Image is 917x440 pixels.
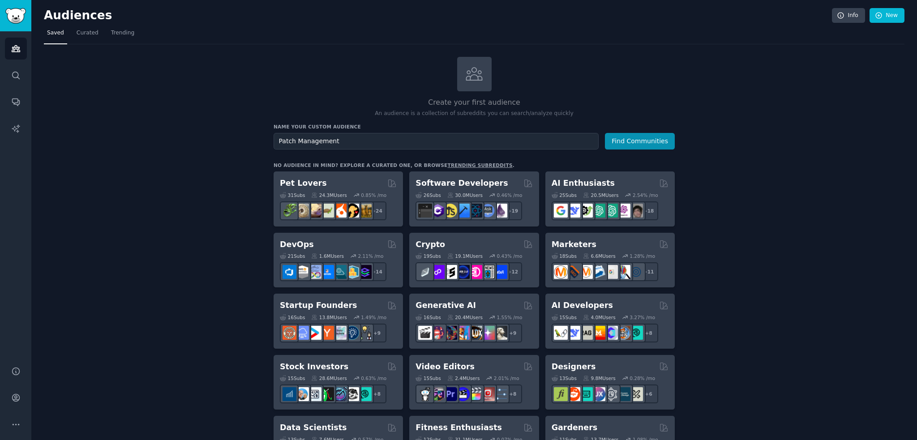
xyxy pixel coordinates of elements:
[361,314,386,320] div: 1.49 % /mo
[280,375,305,381] div: 15 Sub s
[552,314,577,320] div: 15 Sub s
[308,204,321,218] img: leopardgeckos
[368,262,386,281] div: + 14
[494,375,519,381] div: 2.01 % /mo
[552,422,598,433] h2: Gardeners
[280,314,305,320] div: 16 Sub s
[416,422,502,433] h2: Fitness Enthusiasts
[418,204,432,218] img: software
[493,204,507,218] img: elixir
[579,326,593,340] img: Rag
[431,326,445,340] img: dalle2
[345,204,359,218] img: PetAdvice
[320,326,334,340] img: ycombinator
[416,253,441,259] div: 19 Sub s
[552,375,577,381] div: 13 Sub s
[481,387,495,401] img: Youtubevideo
[583,253,616,259] div: 6.6M Users
[497,314,523,320] div: 1.55 % /mo
[320,387,334,401] img: Trading
[630,314,655,320] div: 3.27 % /mo
[361,192,386,198] div: 0.85 % /mo
[617,265,630,279] img: MarketingResearch
[274,97,675,108] h2: Create your first audience
[639,201,658,220] div: + 18
[274,110,675,118] p: An audience is a collection of subreddits you can search/analyze quickly
[345,265,359,279] img: aws_cdk
[554,326,568,340] img: LangChain
[274,124,675,130] h3: Name your custom audience
[617,387,630,401] img: learndesign
[456,326,470,340] img: sdforall
[604,204,618,218] img: chatgpt_prompts_
[416,375,441,381] div: 15 Sub s
[295,265,309,279] img: AWS_Certified_Experts
[358,265,372,279] img: PlatformEngineers
[280,178,327,189] h2: Pet Lovers
[633,192,658,198] div: 2.54 % /mo
[870,8,904,23] a: New
[418,326,432,340] img: aivideo
[447,162,512,168] a: trending subreddits
[280,422,347,433] h2: Data Scientists
[629,387,643,401] img: UX_Design
[629,204,643,218] img: ArtificalIntelligence
[443,387,457,401] img: premiere
[274,133,599,150] input: Pick a short name, like "Digital Marketers" or "Movie-Goers"
[368,384,386,403] div: + 8
[320,204,334,218] img: turtle
[443,204,457,218] img: learnjavascript
[566,326,580,340] img: DeepSeek
[283,204,296,218] img: herpetology
[358,204,372,218] img: dogbreed
[295,326,309,340] img: SaaS
[468,265,482,279] img: defiblockchain
[554,387,568,401] img: typography
[591,204,605,218] img: chatgpt_promptDesign
[447,253,483,259] div: 19.1M Users
[47,29,64,37] span: Saved
[416,239,445,250] h2: Crypto
[639,262,658,281] div: + 11
[308,265,321,279] img: Docker_DevOps
[604,326,618,340] img: OpenSourceAI
[591,387,605,401] img: UXDesign
[468,204,482,218] img: reactnative
[431,265,445,279] img: 0xPolygon
[493,387,507,401] img: postproduction
[456,204,470,218] img: iOSProgramming
[579,265,593,279] img: AskMarketing
[605,133,675,150] button: Find Communities
[497,192,523,198] div: 0.46 % /mo
[604,387,618,401] img: userexperience
[443,265,457,279] img: ethstaker
[481,265,495,279] img: CryptoNews
[274,162,514,168] div: No audience in mind? Explore a curated one, or browse .
[311,192,347,198] div: 24.3M Users
[503,324,522,342] div: + 9
[280,300,357,311] h2: Startup Founders
[481,204,495,218] img: AskComputerScience
[431,204,445,218] img: csharp
[629,326,643,340] img: AIDevelopersSociety
[832,8,865,23] a: Info
[283,387,296,401] img: dividends
[280,253,305,259] div: 21 Sub s
[456,265,470,279] img: web3
[333,265,347,279] img: platformengineering
[108,26,137,44] a: Trending
[358,253,384,259] div: 2.11 % /mo
[418,265,432,279] img: ethfinance
[358,387,372,401] img: technicalanalysis
[566,387,580,401] img: logodesign
[443,326,457,340] img: deepdream
[552,253,577,259] div: 18 Sub s
[416,192,441,198] div: 26 Sub s
[311,314,347,320] div: 13.8M Users
[431,387,445,401] img: editors
[554,265,568,279] img: content_marketing
[503,201,522,220] div: + 19
[481,326,495,340] img: starryai
[44,9,832,23] h2: Audiences
[311,253,344,259] div: 1.6M Users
